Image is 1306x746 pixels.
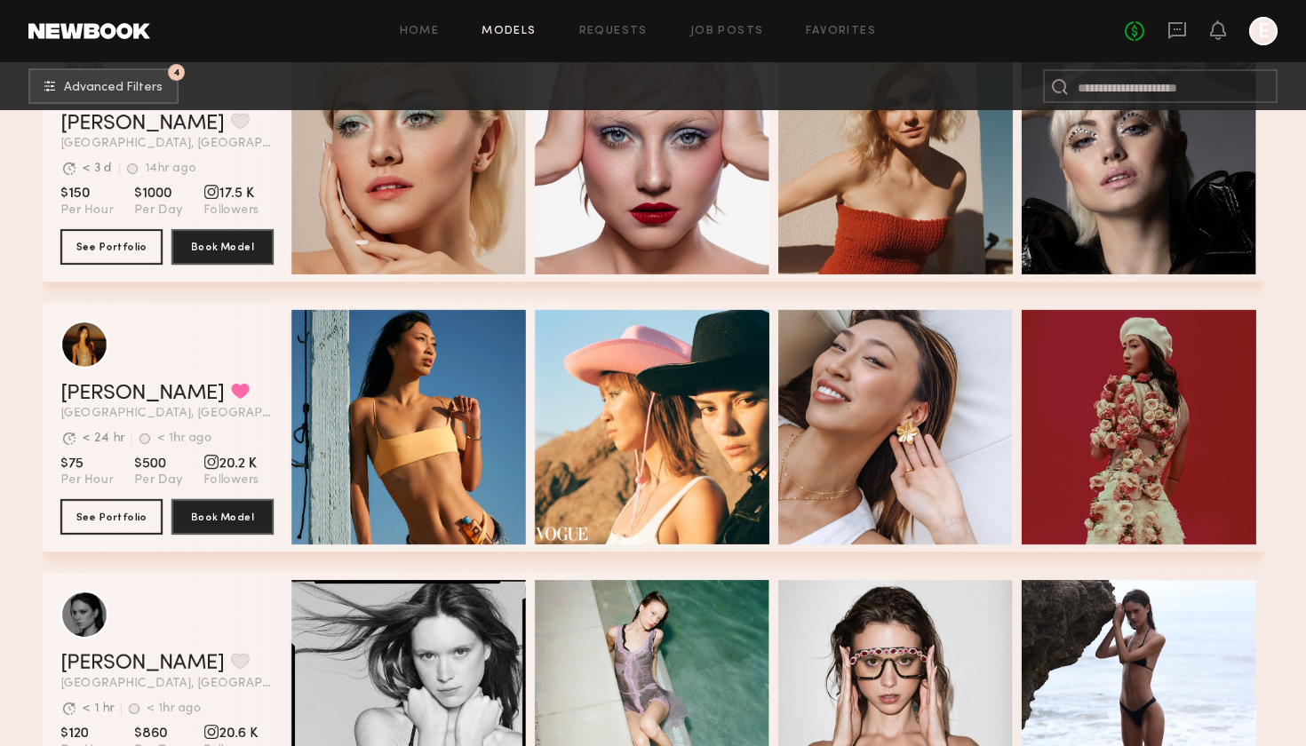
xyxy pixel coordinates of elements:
[60,408,274,420] span: [GEOGRAPHIC_DATA], [GEOGRAPHIC_DATA]
[145,163,196,175] div: 14hr ago
[147,702,202,715] div: < 1hr ago
[60,185,113,202] span: $150
[64,82,163,94] span: Advanced Filters
[157,433,212,445] div: < 1hr ago
[690,26,764,37] a: Job Posts
[83,702,114,715] div: < 1 hr
[83,433,124,445] div: < 24 hr
[134,725,182,742] span: $860
[203,202,259,218] span: Followers
[60,678,274,690] span: [GEOGRAPHIC_DATA], [GEOGRAPHIC_DATA]
[1249,17,1278,45] a: E
[203,455,259,472] span: 20.2 K
[482,26,536,37] a: Models
[60,499,163,535] button: See Portfolio
[134,455,182,472] span: $500
[60,202,113,218] span: Per Hour
[60,653,224,674] a: [PERSON_NAME]
[173,68,180,76] span: 4
[203,472,259,488] span: Followers
[60,138,274,150] span: [GEOGRAPHIC_DATA], [GEOGRAPHIC_DATA]
[579,26,648,37] a: Requests
[400,26,440,37] a: Home
[134,202,182,218] span: Per Day
[171,229,274,265] button: Book Model
[28,68,179,104] button: 4Advanced Filters
[60,472,113,488] span: Per Hour
[83,163,112,175] div: < 3 d
[134,472,182,488] span: Per Day
[60,229,163,265] button: See Portfolio
[171,499,274,535] button: Book Model
[60,455,113,472] span: $75
[60,113,224,134] a: [PERSON_NAME]
[60,725,113,742] span: $120
[203,185,259,202] span: 17.5 K
[134,185,182,202] span: $1000
[203,725,259,742] span: 20.6 K
[60,383,224,404] a: [PERSON_NAME]
[806,26,876,37] a: Favorites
